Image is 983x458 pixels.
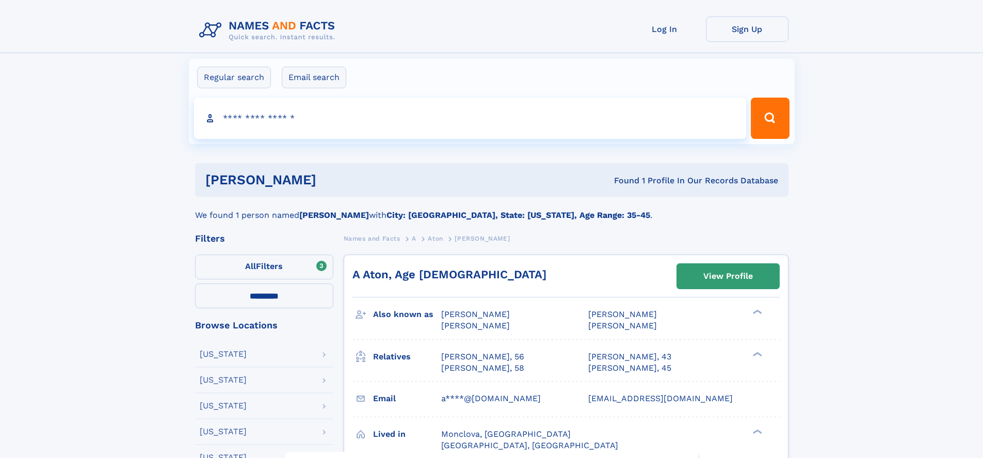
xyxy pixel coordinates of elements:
div: We found 1 person named with . [195,197,788,222]
a: A [412,232,416,245]
a: [PERSON_NAME], 43 [588,351,671,362]
span: A [412,235,416,242]
a: Aton [428,232,443,245]
h3: Relatives [373,348,441,366]
a: [PERSON_NAME], 56 [441,351,524,362]
a: [PERSON_NAME], 58 [441,362,524,374]
div: ❯ [750,351,763,357]
a: Names and Facts [344,232,400,245]
div: Filters [195,234,333,243]
div: [US_STATE] [200,428,247,436]
span: Aton [428,235,443,242]
span: [PERSON_NAME] [455,235,510,242]
div: ❯ [750,309,763,315]
button: Search Button [751,98,789,139]
a: [PERSON_NAME], 45 [588,362,671,374]
span: [PERSON_NAME] [441,321,510,330]
a: Sign Up [706,17,788,42]
h3: Email [373,390,441,407]
span: Monclova, [GEOGRAPHIC_DATA] [441,429,571,439]
h1: [PERSON_NAME] [205,173,465,186]
b: [PERSON_NAME] [299,210,369,220]
a: A Aton, Age [DEMOGRAPHIC_DATA] [352,268,546,281]
input: search input [194,98,747,139]
label: Filters [195,255,333,279]
span: [PERSON_NAME] [588,309,657,319]
div: [US_STATE] [200,376,247,384]
span: [PERSON_NAME] [441,309,510,319]
div: ❯ [750,428,763,435]
div: View Profile [703,264,753,288]
span: [PERSON_NAME] [588,321,657,330]
label: Email search [282,67,346,88]
h3: Also known as [373,306,441,323]
label: Regular search [197,67,271,88]
h3: Lived in [373,425,441,443]
div: [US_STATE] [200,350,247,358]
img: Logo Names and Facts [195,17,344,44]
span: [GEOGRAPHIC_DATA], [GEOGRAPHIC_DATA] [441,440,618,450]
a: Log In [623,17,706,42]
div: Found 1 Profile In Our Records Database [465,175,778,186]
span: [EMAIL_ADDRESS][DOMAIN_NAME] [588,393,733,403]
div: [US_STATE] [200,402,247,410]
b: City: [GEOGRAPHIC_DATA], State: [US_STATE], Age Range: 35-45 [386,210,650,220]
a: View Profile [677,264,779,289]
span: All [245,261,256,271]
div: Browse Locations [195,321,333,330]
